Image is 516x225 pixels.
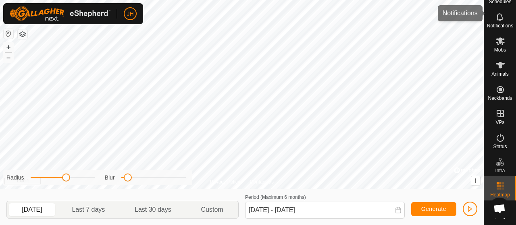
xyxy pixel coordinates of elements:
span: Custom [201,205,223,215]
button: Map Layers [18,29,27,39]
span: VPs [495,120,504,125]
button: Generate [411,202,456,216]
a: Open chat [489,198,510,219]
span: JH [127,10,133,18]
button: Reset Map [4,29,13,39]
span: Heatmap [490,192,510,197]
span: Animals [491,72,509,76]
label: Blur [105,173,115,182]
button: – [4,53,13,62]
span: Notifications [487,23,513,28]
span: Help [495,215,505,220]
label: Radius [6,173,24,182]
span: Infra [495,168,505,173]
span: Mobs [494,47,506,52]
span: [DATE] [22,205,42,215]
img: Gallagher Logo [10,6,110,21]
a: Privacy Policy [210,178,240,186]
span: Status [493,144,507,149]
span: Last 30 days [135,205,171,215]
span: Generate [421,206,446,212]
a: Contact Us [250,178,274,186]
a: Help [484,200,516,223]
label: Period (Maximum 6 months) [245,194,306,200]
button: i [471,176,480,185]
span: Neckbands [488,96,512,101]
button: + [4,42,13,52]
span: Last 7 days [72,205,105,215]
span: i [475,177,476,184]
